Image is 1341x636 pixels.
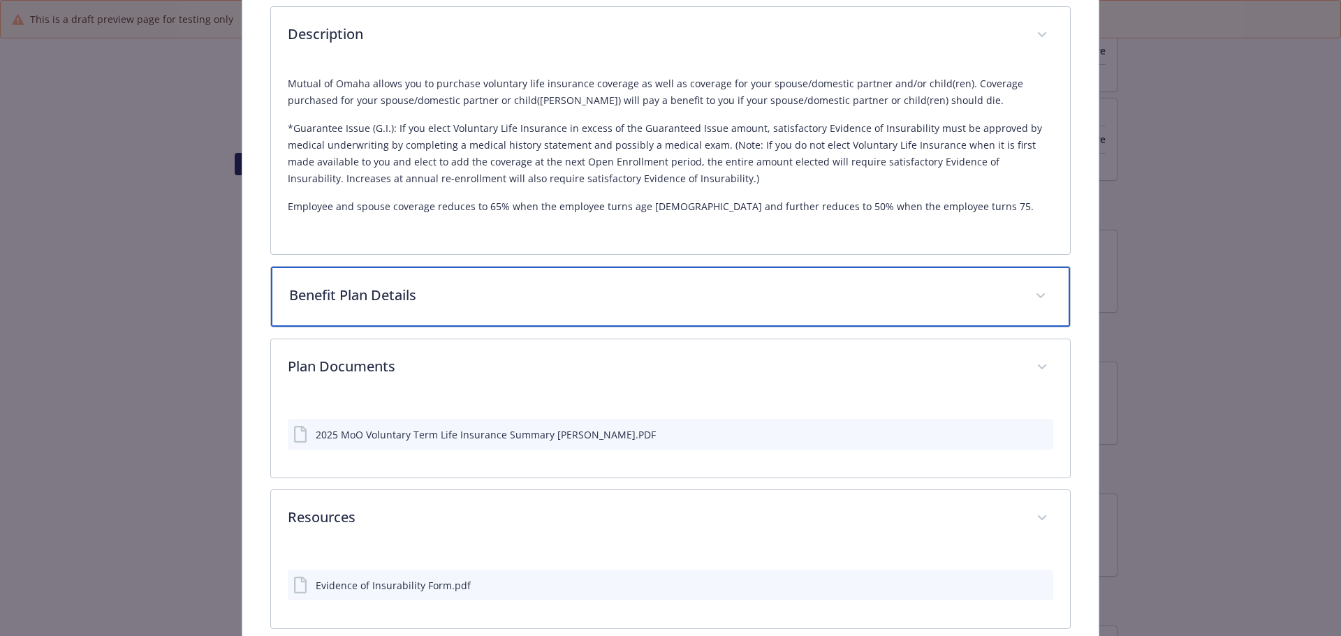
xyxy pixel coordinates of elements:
p: Benefit Plan Details [289,285,1019,306]
p: Description [288,24,1020,45]
p: Employee and spouse coverage reduces to 65% when the employee turns age [DEMOGRAPHIC_DATA] and fu... [288,198,1054,215]
button: preview file [1035,578,1048,593]
p: Plan Documents [288,356,1020,377]
div: Benefit Plan Details [271,267,1071,327]
div: Plan Documents [271,339,1071,397]
button: download file [1013,427,1024,442]
p: Mutual of Omaha allows you to purchase voluntary life insurance coverage as well as coverage for ... [288,75,1054,109]
div: Description [271,7,1071,64]
p: *Guarantee Issue (G.I.): If you elect Voluntary Life Insurance in excess of the Guaranteed Issue ... [288,120,1054,187]
button: preview file [1035,427,1048,442]
div: Resources [271,490,1071,547]
div: 2025 MoO Voluntary Term Life Insurance Summary [PERSON_NAME].PDF [316,427,656,442]
p: Resources [288,507,1020,528]
div: Plan Documents [271,397,1071,478]
div: Description [271,64,1071,254]
div: Resources [271,547,1071,628]
div: Evidence of Insurability Form.pdf [316,578,471,593]
button: download file [1013,578,1024,593]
